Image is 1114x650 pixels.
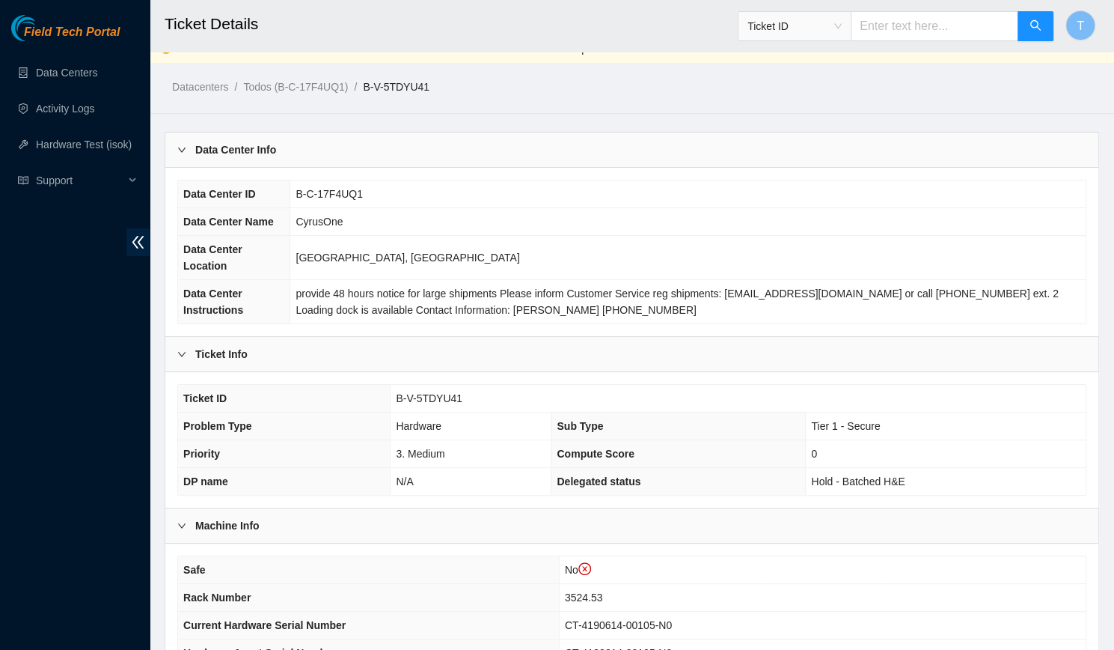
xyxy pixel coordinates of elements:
span: right [177,145,186,154]
span: Tier 1 - Secure [811,420,880,432]
span: search [1029,19,1041,34]
span: Hold - Batched H&E [811,476,905,487]
span: Data Center Location [183,243,242,272]
div: Data Center Info [165,133,1098,167]
span: Hardware [396,420,441,432]
span: Support [36,165,124,195]
span: [GEOGRAPHIC_DATA], [GEOGRAPHIC_DATA] [296,252,519,264]
a: Akamai TechnologiesField Tech Portal [11,27,120,46]
input: Enter text here... [851,11,1018,41]
a: Data Centers [36,67,97,79]
a: Activity Logs [36,103,95,115]
span: Rack Number [183,592,251,604]
span: DP name [183,476,228,487]
b: Ticket Info [195,346,248,362]
div: Ticket Info [165,337,1098,371]
span: right [177,521,186,530]
span: Field Tech Portal [24,25,120,40]
button: T [1065,10,1095,40]
span: 3524.53 [565,592,603,604]
span: Ticket ID [747,15,842,37]
span: 0 [811,448,817,460]
span: Problem Type [183,420,252,432]
span: Data Center Name [183,216,274,228]
a: Todos (B-C-17F4UQ1) [243,81,348,93]
span: Compute Score [557,448,634,460]
a: Datacenters [172,81,228,93]
span: N/A [396,476,413,487]
span: Safe [183,564,206,576]
span: right [177,350,186,359]
span: CT-4190614-00105-N0 [565,619,672,631]
span: Data Center ID [183,188,255,200]
span: close-circle [578,562,592,576]
img: Akamai Technologies [11,15,76,41]
span: CyrusOne [296,216,343,228]
span: / [234,81,237,93]
span: Ticket ID [183,392,227,404]
span: 3. Medium [396,448,444,460]
b: Machine Info [195,517,260,534]
span: T [1077,16,1084,35]
span: Data Center Instructions [183,288,243,316]
span: Priority [183,448,220,460]
span: B-V-5TDYU41 [396,392,462,404]
b: Data Center Info [195,142,276,158]
a: B-V-5TDYU41 [363,81,429,93]
span: Delegated status [557,476,640,487]
a: Hardware Test (isok) [36,139,132,151]
button: search [1017,11,1053,41]
span: Sub Type [557,420,603,432]
div: Machine Info [165,508,1098,543]
span: No [565,564,591,576]
span: provide 48 hours notice for large shipments Please inform Customer Service reg shipments: [EMAIL_... [296,288,1058,316]
span: double-left [126,228,150,256]
span: B-C-17F4UQ1 [296,188,362,200]
span: Current Hardware Serial Number [183,619,346,631]
span: read [18,175,28,186]
span: / [354,81,357,93]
